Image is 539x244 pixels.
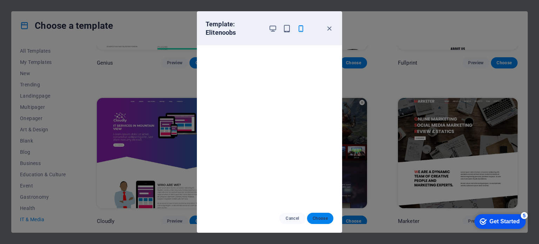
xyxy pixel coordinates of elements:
button: Choose [307,213,333,224]
div: Get Started 5 items remaining, 0% complete [6,4,57,18]
div: Get Started [21,8,51,14]
div: 5 [52,1,59,8]
h6: Template: Elitenoobs [206,20,263,37]
span: Choose [313,216,328,221]
button: Cancel [279,213,306,224]
span: Cancel [285,216,300,221]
